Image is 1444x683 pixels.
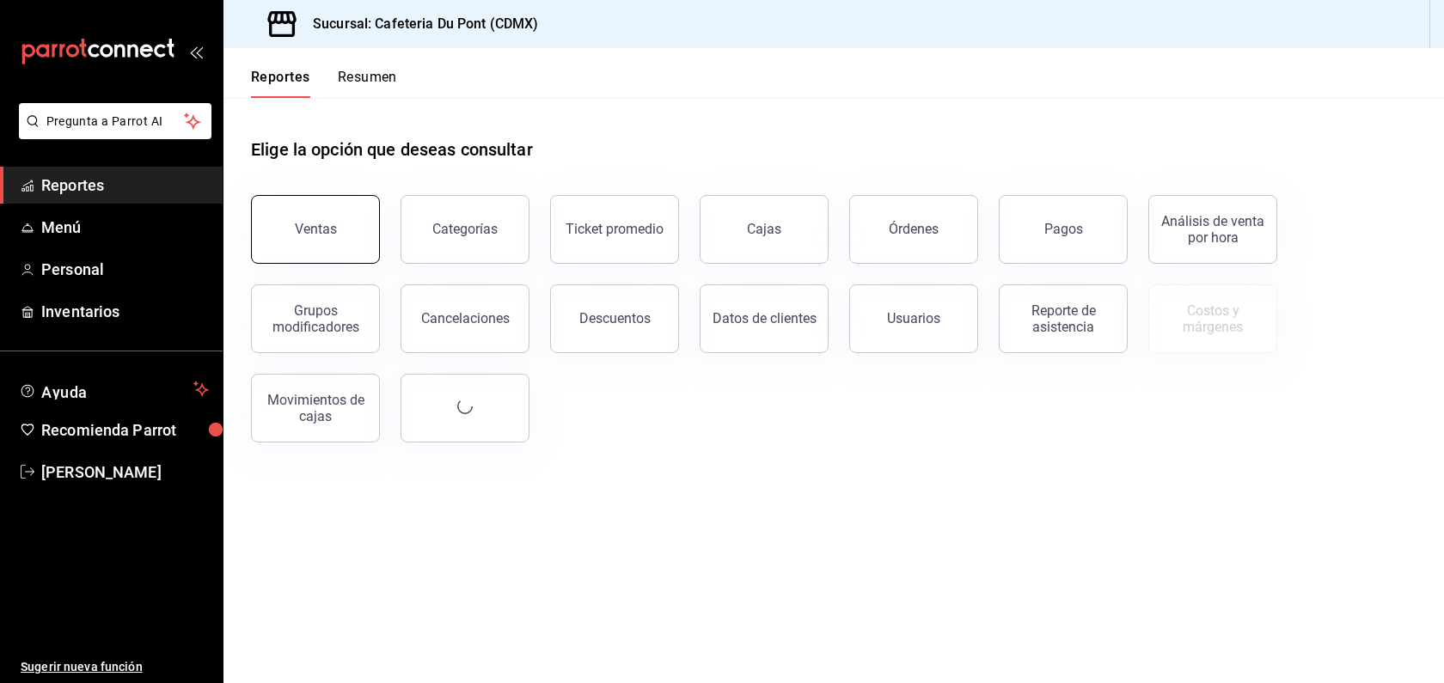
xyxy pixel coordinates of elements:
button: Análisis de venta por hora [1148,195,1277,264]
div: Datos de clientes [713,310,817,326]
div: Cajas [747,221,781,237]
div: Movimientos de cajas [262,392,369,424]
div: Ventas [295,221,337,237]
span: [PERSON_NAME] [41,460,209,484]
div: Grupos modificadores [262,302,369,335]
div: Costos y márgenes [1159,302,1266,335]
div: Pagos [1044,221,1083,237]
span: Pregunta a Parrot AI [46,113,185,131]
button: Datos de clientes [700,284,829,353]
div: Reporte de asistencia [1010,302,1117,335]
div: Órdenes [889,221,939,237]
span: Recomienda Parrot [41,418,209,442]
button: Movimientos de cajas [251,374,380,442]
button: Categorías [401,195,529,264]
div: Análisis de venta por hora [1159,213,1266,246]
button: Reportes [251,69,310,98]
div: Usuarios [887,310,940,326]
button: Contrata inventarios para ver este reporte [1148,284,1277,353]
div: Ticket promedio [566,221,664,237]
button: Pagos [999,195,1128,264]
button: Descuentos [550,284,679,353]
button: open_drawer_menu [189,45,203,58]
button: Órdenes [849,195,978,264]
div: Descuentos [579,310,651,326]
button: Grupos modificadores [251,284,380,353]
span: Personal [41,258,209,281]
a: Pregunta a Parrot AI [12,125,211,143]
button: Pregunta a Parrot AI [19,103,211,139]
div: Categorías [432,221,498,237]
span: Menú [41,216,209,239]
span: Ayuda [41,379,187,399]
button: Resumen [338,69,397,98]
h1: Elige la opción que deseas consultar [251,137,533,162]
button: Ventas [251,195,380,264]
button: Cancelaciones [401,284,529,353]
div: navigation tabs [251,69,397,98]
span: Reportes [41,174,209,197]
h3: Sucursal: Cafeteria Du Pont (CDMX) [299,14,538,34]
button: Usuarios [849,284,978,353]
button: Cajas [700,195,829,264]
div: Cancelaciones [421,310,510,326]
span: Sugerir nueva función [21,658,209,676]
button: Ticket promedio [550,195,679,264]
span: Inventarios [41,300,209,323]
button: Reporte de asistencia [999,284,1128,353]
